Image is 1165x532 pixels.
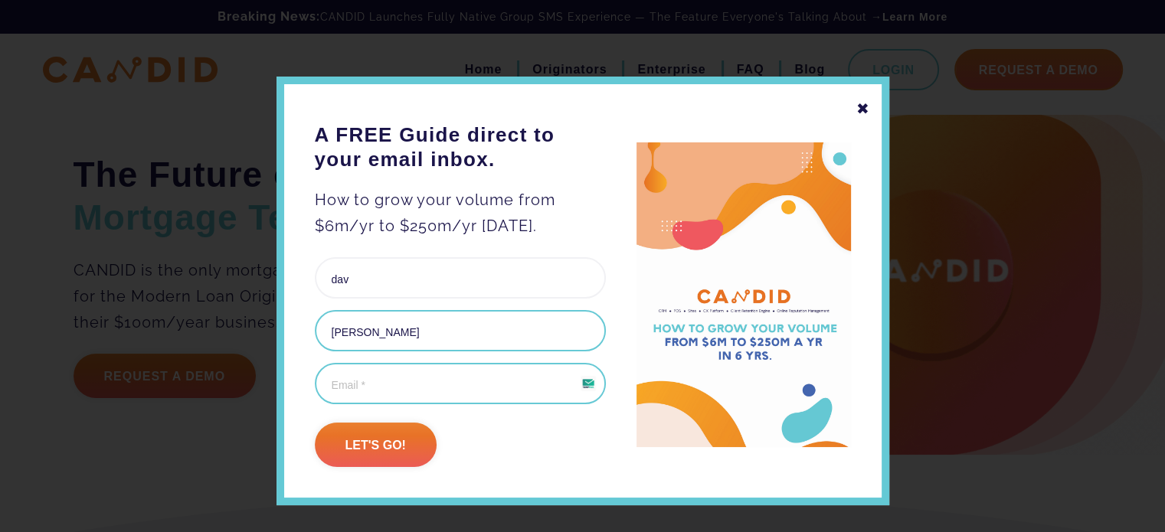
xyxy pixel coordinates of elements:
input: Last Name * [315,310,606,351]
input: Email * [315,363,606,404]
div: ✖ [856,96,870,122]
input: First Name * [315,257,606,299]
p: How to grow your volume from $6m/yr to $250m/yr [DATE]. [315,187,606,239]
h3: A FREE Guide direct to your email inbox. [315,122,606,171]
input: Let's go! [315,423,437,467]
img: A FREE Guide direct to your email inbox. [636,142,851,448]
